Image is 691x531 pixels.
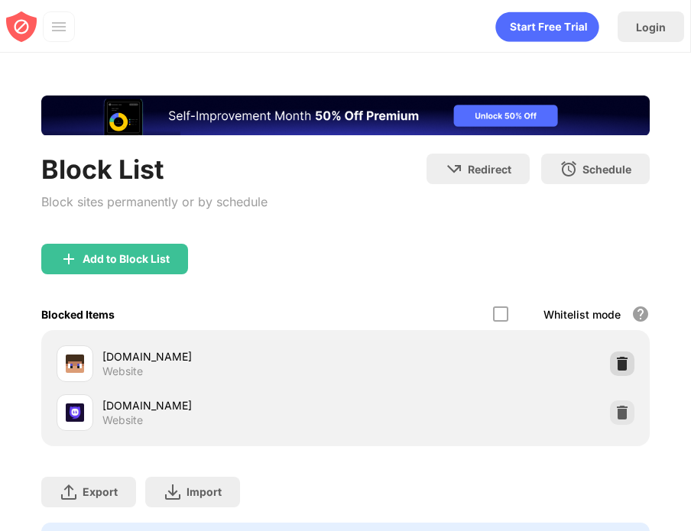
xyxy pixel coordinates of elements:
[83,253,170,265] div: Add to Block List
[41,308,115,321] div: Blocked Items
[102,397,345,413] div: [DOMAIN_NAME]
[187,485,222,498] div: Import
[41,96,650,135] iframe: Banner
[41,154,268,185] div: Block List
[636,21,666,34] div: Login
[66,355,84,373] img: favicons
[41,191,268,213] div: Block sites permanently or by schedule
[102,364,143,378] div: Website
[102,348,345,364] div: [DOMAIN_NAME]
[102,413,143,427] div: Website
[543,308,621,321] div: Whitelist mode
[582,163,631,176] div: Schedule
[83,485,118,498] div: Export
[495,11,599,42] div: animation
[468,163,511,176] div: Redirect
[6,11,37,42] img: blocksite-icon-red.svg
[66,403,84,422] img: favicons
